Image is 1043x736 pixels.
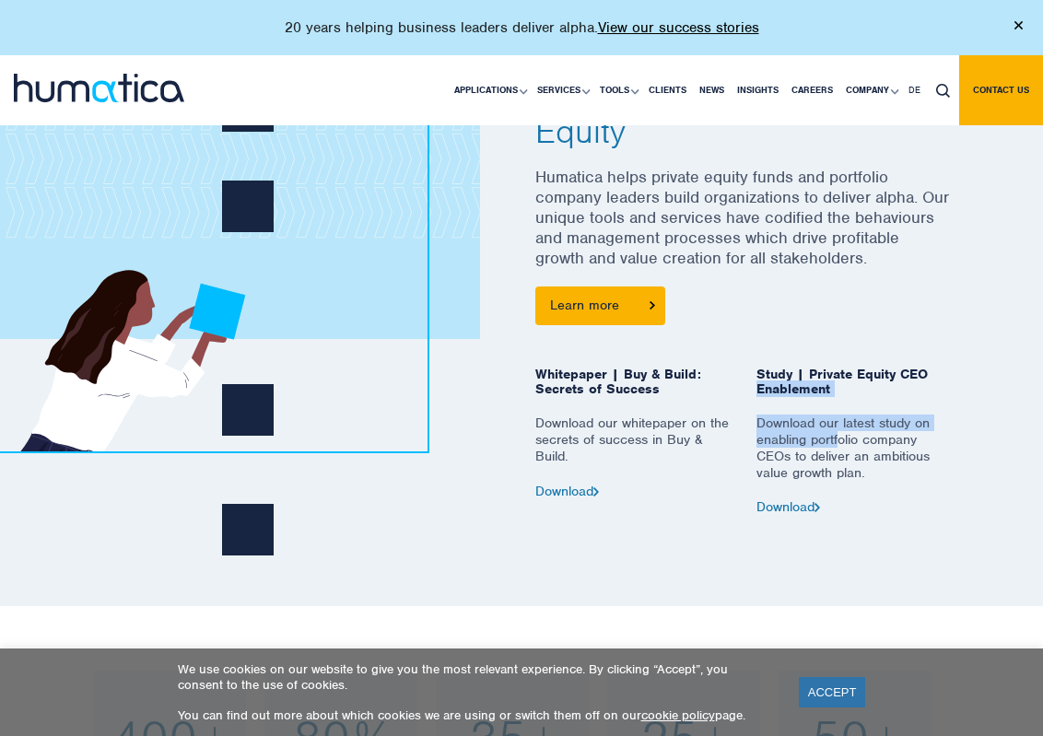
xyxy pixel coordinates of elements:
a: Applications [448,55,531,125]
img: logo [14,74,184,102]
p: We use cookies on our website to give you the most relevant experience. By clicking “Accept”, you... [178,661,776,693]
a: Contact us [959,55,1043,125]
span: Whitepaper | Buy & Build: Secrets of Success [535,367,729,415]
a: Clients [642,55,693,125]
a: News [693,55,731,125]
p: 20 years helping business leaders deliver alpha. [285,18,759,37]
a: Services [531,55,593,125]
span: DE [908,84,920,96]
span: Private Equity [535,67,880,152]
a: View our success stories [598,18,759,37]
a: Learn more [535,286,665,325]
a: Tools [593,55,642,125]
a: Careers [785,55,839,125]
a: DE [902,55,927,125]
img: arrow2 [593,487,599,496]
img: arrow2 [814,503,820,511]
a: Insights [731,55,785,125]
a: ACCEPT [799,677,866,707]
p: Download our latest study on enabling portfolio company CEOs to deliver an ambitious value growth... [756,415,950,499]
p: Humatica helps private equity funds and portfolio company leaders build organizations to deliver ... [535,167,950,286]
a: Company [839,55,902,125]
a: Download [756,498,820,515]
span: Study | Private Equity CEO Enablement [756,367,950,415]
img: arrowicon [650,301,655,310]
p: Download our whitepaper on the secrets of success in Buy & Build. [535,415,729,484]
a: cookie policy [641,707,715,723]
p: You can find out more about which cookies we are using or switch them off on our page. [178,707,776,723]
a: Download [535,483,599,499]
img: search_icon [936,84,950,98]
